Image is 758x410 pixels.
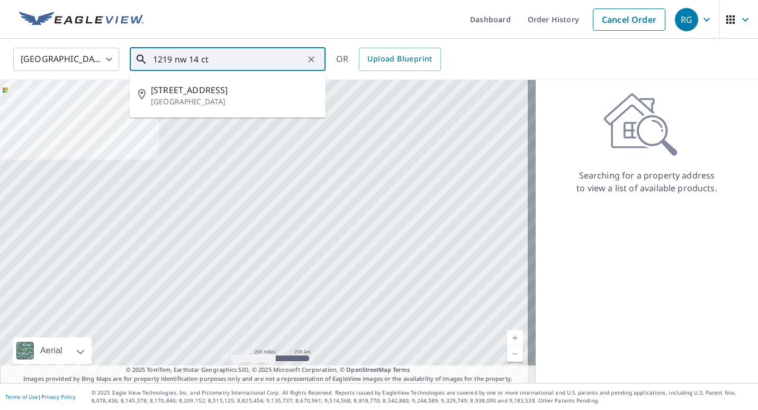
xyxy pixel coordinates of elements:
span: © 2025 TomTom, Earthstar Geographics SIO, © 2025 Microsoft Corporation, © [126,366,410,375]
a: Terms of Use [5,393,38,400]
div: [GEOGRAPHIC_DATA] [13,44,119,74]
a: Upload Blueprint [359,48,440,71]
span: Upload Blueprint [367,52,432,66]
span: [STREET_ADDRESS] [151,84,317,96]
p: [GEOGRAPHIC_DATA] [151,96,317,107]
a: Cancel Order [593,8,665,31]
div: Aerial [37,337,66,364]
div: RG [675,8,698,31]
a: Terms [393,366,410,373]
img: EV Logo [19,12,144,28]
p: Searching for a property address to view a list of available products. [576,169,718,194]
a: Current Level 5, Zoom In [507,330,523,346]
input: Search by address or latitude-longitude [153,44,304,74]
div: OR [336,48,441,71]
button: Clear [304,52,319,67]
a: Current Level 5, Zoom Out [507,346,523,362]
a: OpenStreetMap [346,366,391,373]
p: | [5,394,76,400]
div: Aerial [13,337,92,364]
p: © 2025 Eagle View Technologies, Inc. and Pictometry International Corp. All Rights Reserved. Repo... [92,389,753,405]
a: Privacy Policy [41,393,76,400]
